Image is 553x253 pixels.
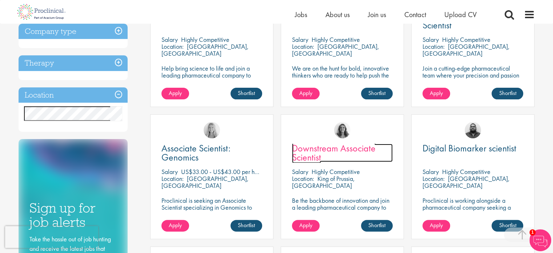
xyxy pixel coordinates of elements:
[292,35,308,44] span: Salary
[430,89,443,97] span: Apply
[430,221,443,229] span: Apply
[422,220,450,232] a: Apply
[292,65,393,92] p: We are on the hunt for bold, innovative thinkers who are ready to help push the boundaries of sci...
[325,10,350,19] a: About us
[422,88,450,99] a: Apply
[492,88,523,99] a: Shortlist
[422,197,523,232] p: Proclinical is working alongside a pharmaceutical company seeking a Digital Biomarker Scientist t...
[181,35,229,44] p: Highly Competitive
[292,167,308,176] span: Salary
[422,144,523,153] a: Digital Biomarker scientist
[444,10,477,19] a: Upload CV
[299,221,312,229] span: Apply
[292,88,320,99] a: Apply
[361,220,393,232] a: Shortlist
[292,42,314,51] span: Location:
[334,122,350,138] img: Jackie Cerchio
[292,174,355,190] p: King of Prussia, [GEOGRAPHIC_DATA]
[422,12,523,30] a: Sample Management Scientist
[442,35,490,44] p: Highly Competitive
[292,197,393,225] p: Be the backbone of innovation and join a leading pharmaceutical company to help keep life-changin...
[422,174,445,183] span: Location:
[422,142,516,154] span: Digital Biomarker scientist
[292,144,393,162] a: Downstream Associate Scientist
[529,229,536,236] span: 1
[422,42,510,58] p: [GEOGRAPHIC_DATA], [GEOGRAPHIC_DATA]
[465,122,481,138] img: Ashley Bennett
[161,42,184,51] span: Location:
[368,10,386,19] a: Join us
[312,167,360,176] p: Highly Competitive
[422,65,523,92] p: Join a cutting-edge pharmaceutical team where your precision and passion for quality will help sh...
[169,221,182,229] span: Apply
[29,201,117,229] h3: Sign up for job alerts
[492,220,523,232] a: Shortlist
[161,174,249,190] p: [GEOGRAPHIC_DATA], [GEOGRAPHIC_DATA]
[442,167,490,176] p: Highly Competitive
[422,174,510,190] p: [GEOGRAPHIC_DATA], [GEOGRAPHIC_DATA]
[292,42,379,58] p: [GEOGRAPHIC_DATA], [GEOGRAPHIC_DATA]
[422,167,439,176] span: Salary
[404,10,426,19] a: Contact
[181,167,263,176] p: US$33.00 - US$43.00 per hour
[299,89,312,97] span: Apply
[161,42,249,58] p: [GEOGRAPHIC_DATA], [GEOGRAPHIC_DATA]
[292,142,376,163] span: Downstream Associate Scientist
[361,88,393,99] a: Shortlist
[161,142,231,163] span: Associate Scientist: Genomics
[161,144,262,162] a: Associate Scientist: Genomics
[19,87,128,103] h3: Location
[529,229,551,251] img: Chatbot
[161,167,178,176] span: Salary
[422,35,439,44] span: Salary
[161,197,262,232] p: Proclinical is seeking an Associate Scientist specializing in Genomics to join a dynamic team in ...
[292,174,314,183] span: Location:
[161,220,189,232] a: Apply
[161,65,262,99] p: Help bring science to life and join a leading pharmaceutical company to play a key role in delive...
[161,174,184,183] span: Location:
[161,88,189,99] a: Apply
[231,88,262,99] a: Shortlist
[204,122,220,138] img: Shannon Briggs
[19,24,128,39] h3: Company type
[231,220,262,232] a: Shortlist
[292,220,320,232] a: Apply
[169,89,182,97] span: Apply
[295,10,307,19] a: Jobs
[312,35,360,44] p: Highly Competitive
[422,42,445,51] span: Location:
[5,226,98,248] iframe: reCAPTCHA
[161,35,178,44] span: Salary
[19,55,128,71] h3: Therapy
